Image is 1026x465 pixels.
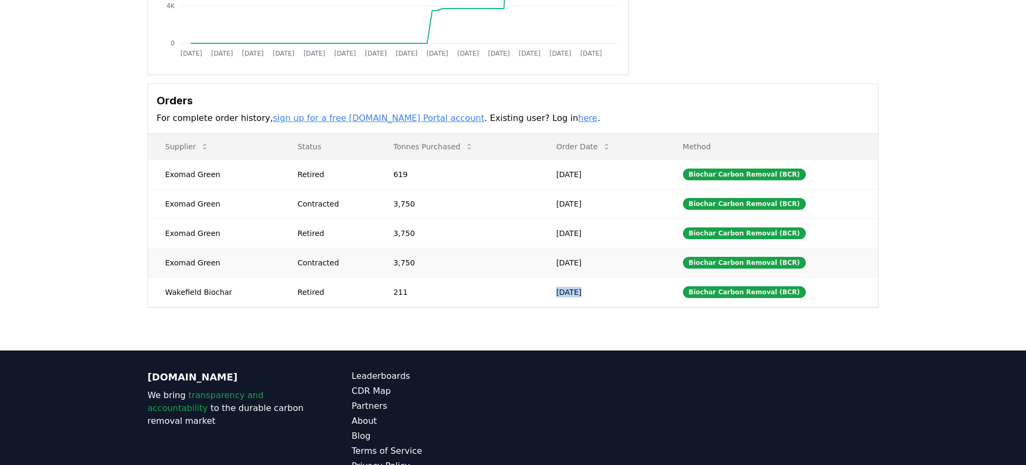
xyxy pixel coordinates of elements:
tspan: [DATE] [334,50,356,57]
td: Exomad Green [148,189,281,218]
tspan: [DATE] [396,50,418,57]
span: transparency and accountability [147,390,263,413]
tspan: [DATE] [519,50,541,57]
tspan: [DATE] [181,50,203,57]
div: Retired [298,228,368,239]
div: Biochar Carbon Removal (BCR) [683,227,806,239]
tspan: 4K [166,2,175,10]
td: [DATE] [539,189,666,218]
button: Tonnes Purchased [385,136,481,157]
a: CDR Map [352,385,513,398]
p: Method [674,141,869,152]
p: We bring to the durable carbon removal market [147,389,309,428]
div: Biochar Carbon Removal (BCR) [683,286,806,298]
td: Exomad Green [148,248,281,277]
div: Contracted [298,257,368,268]
div: Contracted [298,199,368,209]
p: [DOMAIN_NAME] [147,370,309,385]
a: About [352,415,513,428]
div: Biochar Carbon Removal (BCR) [683,198,806,210]
p: For complete order history, . Existing user? Log in . [157,112,869,125]
a: Blog [352,430,513,443]
tspan: [DATE] [457,50,479,57]
td: 211 [376,277,539,307]
h3: Orders [157,93,869,109]
div: Retired [298,287,368,298]
a: Terms of Service [352,445,513,458]
button: Supplier [157,136,217,157]
a: sign up for a free [DOMAIN_NAME] Portal account [273,113,485,123]
tspan: [DATE] [549,50,571,57]
tspan: [DATE] [211,50,233,57]
tspan: [DATE] [426,50,448,57]
td: [DATE] [539,159,666,189]
tspan: [DATE] [273,50,294,57]
div: Biochar Carbon Removal (BCR) [683,257,806,269]
td: [DATE] [539,277,666,307]
td: Exomad Green [148,218,281,248]
div: Biochar Carbon Removal (BCR) [683,169,806,180]
a: here [578,113,597,123]
tspan: [DATE] [580,50,602,57]
td: [DATE] [539,248,666,277]
td: [DATE] [539,218,666,248]
tspan: [DATE] [242,50,264,57]
a: Partners [352,400,513,413]
td: 619 [376,159,539,189]
td: 3,750 [376,218,539,248]
tspan: [DATE] [488,50,510,57]
tspan: [DATE] [304,50,325,57]
td: Wakefield Biochar [148,277,281,307]
div: Retired [298,169,368,180]
td: Exomad Green [148,159,281,189]
td: 3,750 [376,189,539,218]
button: Order Date [548,136,619,157]
tspan: 0 [170,40,175,47]
td: 3,750 [376,248,539,277]
tspan: [DATE] [365,50,387,57]
p: Status [289,141,368,152]
a: Leaderboards [352,370,513,383]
